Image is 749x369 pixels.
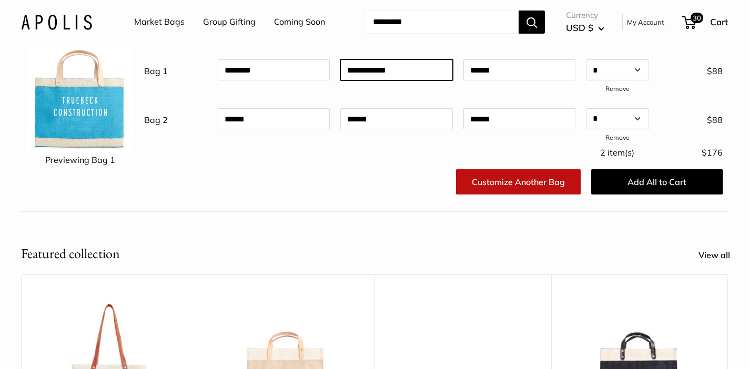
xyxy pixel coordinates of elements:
[566,19,604,36] button: USD $
[21,14,92,29] img: Apolis
[702,147,723,158] span: $176
[605,134,630,141] a: Remove
[566,8,604,23] span: Currency
[134,14,185,30] a: Market Bags
[139,108,212,128] div: Bag 2
[600,147,634,158] span: 2 item(s)
[27,47,133,152] img: customizer-prod
[519,11,545,34] button: Search
[699,248,742,263] a: View all
[654,59,728,79] div: $88
[365,11,519,34] input: Search...
[274,14,325,30] a: Coming Soon
[683,14,728,30] a: 30 Cart
[45,155,115,165] span: Previewing Bag 1
[691,13,703,23] span: 30
[710,16,728,27] span: Cart
[203,14,256,30] a: Group Gifting
[627,16,664,28] a: My Account
[605,85,630,93] a: Remove
[139,59,212,79] div: Bag 1
[591,169,723,194] button: Add All to Cart
[654,108,728,128] div: $88
[456,169,581,194] a: Customize Another Bag
[21,243,120,264] h2: Featured collection
[566,22,593,33] span: USD $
